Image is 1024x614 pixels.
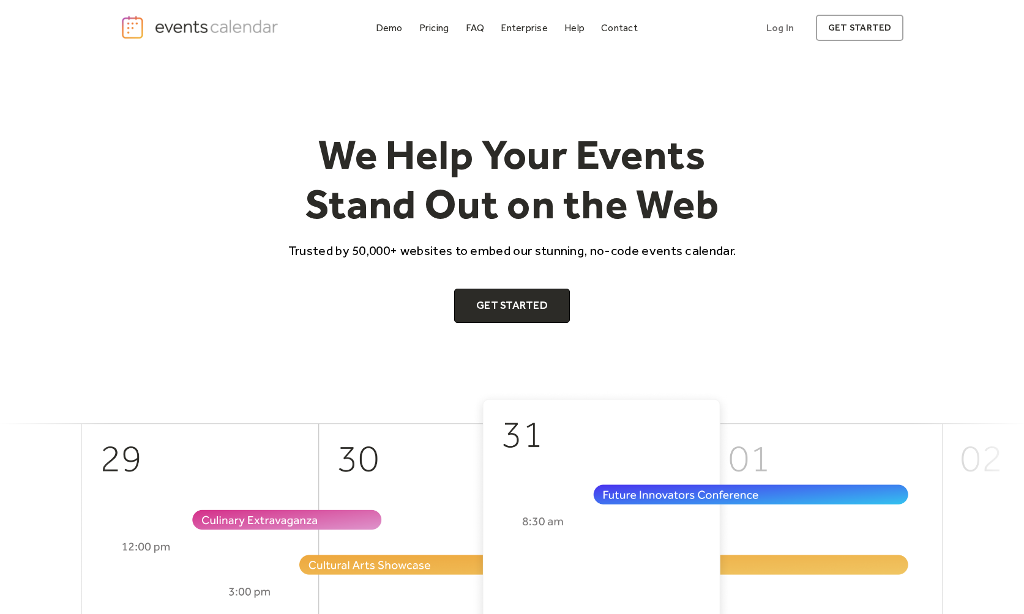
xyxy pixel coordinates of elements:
[461,20,490,36] a: FAQ
[496,20,552,36] a: Enterprise
[466,24,485,31] div: FAQ
[371,20,408,36] a: Demo
[277,242,747,259] p: Trusted by 50,000+ websites to embed our stunning, no-code events calendar.
[816,15,903,41] a: get started
[601,24,638,31] div: Contact
[754,15,806,41] a: Log In
[564,24,585,31] div: Help
[501,24,547,31] div: Enterprise
[559,20,589,36] a: Help
[454,289,570,323] a: Get Started
[414,20,454,36] a: Pricing
[419,24,449,31] div: Pricing
[376,24,403,31] div: Demo
[596,20,643,36] a: Contact
[277,130,747,229] h1: We Help Your Events Stand Out on the Web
